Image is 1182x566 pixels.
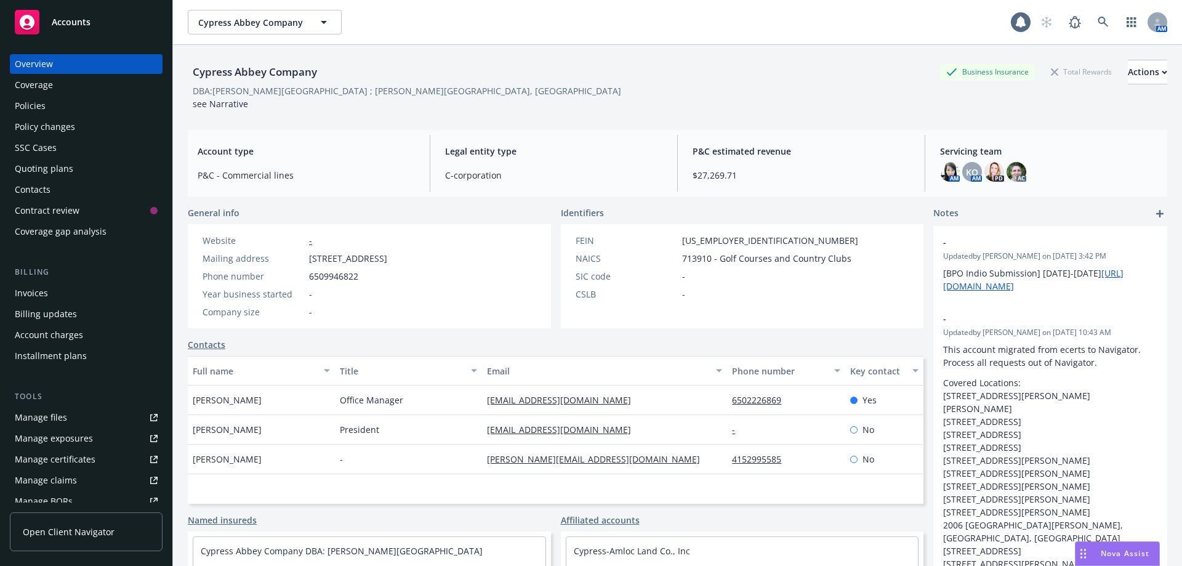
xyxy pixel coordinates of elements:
span: Accounts [52,17,90,27]
span: [PERSON_NAME] [193,394,262,406]
div: Billing [10,266,163,278]
a: Search [1091,10,1116,34]
div: Quoting plans [15,159,73,179]
span: No [862,453,874,466]
span: Open Client Navigator [23,525,115,538]
span: Notes [933,206,959,221]
a: Contract review [10,201,163,220]
span: - [943,236,1125,249]
li: [STREET_ADDRESS][PERSON_NAME] [943,454,1157,467]
a: Policies [10,96,163,116]
div: Business Insurance [940,64,1035,79]
div: FEIN [576,234,677,247]
div: Drag to move [1075,542,1091,565]
li: [STREET_ADDRESS][PERSON_NAME][PERSON_NAME] [943,389,1157,415]
div: Website [203,234,304,247]
span: - [682,270,685,283]
span: - [682,288,685,301]
span: $27,269.71 [693,169,910,182]
div: Company size [203,305,304,318]
div: Installment plans [15,346,87,366]
a: Quoting plans [10,159,163,179]
a: - [309,235,312,246]
span: General info [188,206,239,219]
p: Covered Locations: [943,376,1157,389]
li: [STREET_ADDRESS] [943,415,1157,428]
span: Servicing team [940,145,1157,158]
div: Tools [10,390,163,403]
li: [STREET_ADDRESS][PERSON_NAME] [943,480,1157,493]
span: KO [966,166,978,179]
a: 4152995585 [732,453,791,465]
a: Accounts [10,5,163,39]
div: Manage BORs [15,491,73,511]
a: Installment plans [10,346,163,366]
li: [STREET_ADDRESS] [943,544,1157,557]
div: Year business started [203,288,304,301]
img: photo [1007,162,1026,182]
span: P&C estimated revenue [693,145,910,158]
span: Legal entity type [445,145,662,158]
span: President [340,423,379,436]
span: Updated by [PERSON_NAME] on [DATE] 3:42 PM [943,251,1157,262]
p: [BPO Indio Submission] [DATE]-[DATE] [943,267,1157,293]
a: Manage certificates [10,450,163,469]
div: Invoices [15,283,48,303]
div: SIC code [576,270,677,283]
div: Mailing address [203,252,304,265]
a: Invoices [10,283,163,303]
span: see Narrative [193,98,248,110]
div: Policy changes [15,117,75,137]
a: Cypress-Amloc Land Co., Inc [574,545,690,557]
span: - [340,453,343,466]
span: Manage exposures [10,429,163,448]
span: 6509946822 [309,270,358,283]
button: Phone number [727,356,845,386]
div: Manage claims [15,471,77,490]
div: Actions [1128,60,1167,84]
button: Title [335,356,482,386]
div: Phone number [203,270,304,283]
div: SSC Cases [15,138,57,158]
a: Start snowing [1034,10,1059,34]
div: NAICS [576,252,677,265]
li: [STREET_ADDRESS][PERSON_NAME] [943,493,1157,506]
a: Manage BORs [10,491,163,511]
div: Coverage [15,75,53,95]
img: photo [984,162,1004,182]
div: Account charges [15,325,83,345]
a: Named insureds [188,514,257,527]
a: Manage claims [10,471,163,490]
span: - [309,305,312,318]
div: Manage files [15,408,67,427]
div: Manage certificates [15,450,95,469]
div: Title [340,365,464,378]
span: - [309,288,312,301]
span: Yes [862,394,877,406]
div: DBA: [PERSON_NAME][GEOGRAPHIC_DATA] ; [PERSON_NAME][GEOGRAPHIC_DATA], [GEOGRAPHIC_DATA] [193,84,621,97]
span: [PERSON_NAME] [193,423,262,436]
div: Manage exposures [15,429,93,448]
a: Billing updates [10,304,163,324]
a: Contacts [188,338,225,351]
a: Contacts [10,180,163,200]
div: Total Rewards [1045,64,1118,79]
span: 713910 - Golf Courses and Country Clubs [682,252,851,265]
button: Nova Assist [1075,541,1160,566]
span: - [943,312,1125,325]
span: Office Manager [340,394,403,406]
p: This account migrated from ecerts to Navigator. Process all requests out of Navigator. [943,343,1157,369]
div: Key contact [850,365,905,378]
div: Overview [15,54,53,74]
a: Account charges [10,325,163,345]
a: Policy changes [10,117,163,137]
a: [PERSON_NAME][EMAIL_ADDRESS][DOMAIN_NAME] [487,453,710,465]
button: Full name [188,356,335,386]
a: 6502226869 [732,394,791,406]
span: Updated by [PERSON_NAME] on [DATE] 10:43 AM [943,327,1157,338]
a: Switch app [1119,10,1144,34]
span: [PERSON_NAME] [193,453,262,466]
span: Nova Assist [1101,548,1149,559]
a: Affiliated accounts [561,514,640,527]
span: [STREET_ADDRESS] [309,252,387,265]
